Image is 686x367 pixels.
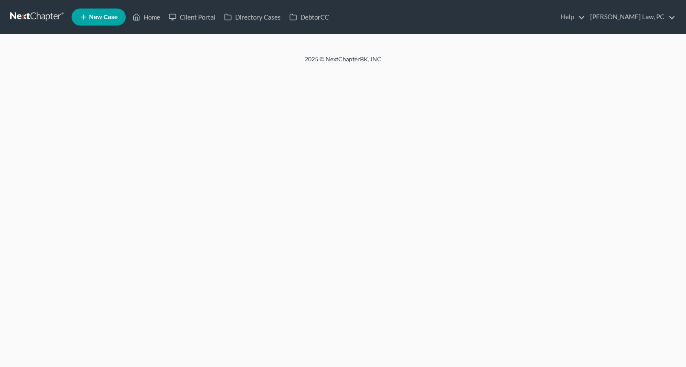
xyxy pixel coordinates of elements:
a: Directory Cases [220,9,285,25]
a: Home [128,9,164,25]
a: Client Portal [164,9,220,25]
a: DebtorCC [285,9,333,25]
a: Help [556,9,585,25]
new-legal-case-button: New Case [72,9,126,26]
a: [PERSON_NAME] Law, PC [586,9,675,25]
div: 2025 © NextChapterBK, INC [100,55,586,70]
